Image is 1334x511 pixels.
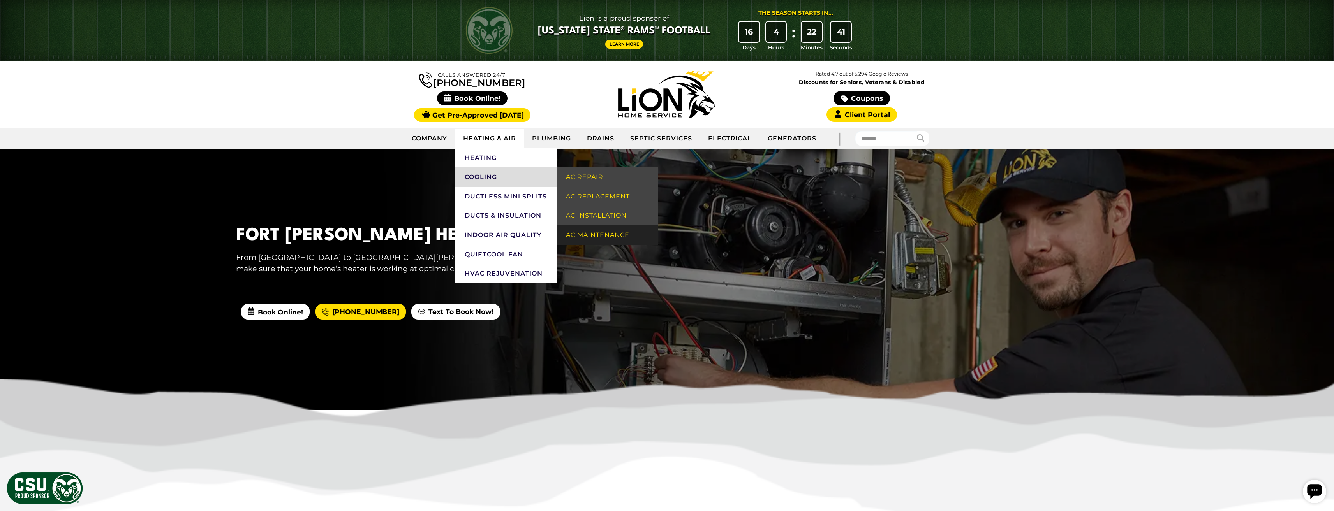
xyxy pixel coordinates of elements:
a: Company [404,129,456,148]
a: Coupons [834,91,890,105]
a: Cooling [455,167,557,187]
a: AC Repair [557,167,658,187]
a: Electrical [700,129,760,148]
img: CSU Rams logo [466,7,513,54]
span: Seconds [830,44,852,51]
span: Discounts for Seniors, Veterans & Disabled [766,79,958,85]
a: AC Replacement [557,187,658,206]
span: Book Online! [437,91,508,105]
div: : [789,22,797,52]
a: [PHONE_NUMBER] [315,304,406,320]
div: The Season Starts in... [758,9,833,18]
span: Hours [768,44,784,51]
span: Minutes [801,44,823,51]
a: QuietCool Fan [455,245,557,264]
a: AC Installation [557,206,658,225]
span: Book Online! [241,304,310,320]
a: Septic Services [622,129,700,148]
span: Days [742,44,756,51]
a: AC Maintenance [557,225,658,245]
a: Heating [455,148,557,168]
a: Heating & Air [455,129,524,148]
div: 4 [766,22,786,42]
a: Drains [579,129,623,148]
a: Plumbing [524,129,579,148]
a: Ductless Mini Splits [455,187,557,206]
p: From [GEOGRAPHIC_DATA] to [GEOGRAPHIC_DATA][PERSON_NAME], make sure that your home’s heater is wo... [236,252,520,274]
img: Lion Home Service [618,71,715,118]
a: Get Pre-Approved [DATE] [414,108,530,122]
div: 16 [739,22,759,42]
a: [PHONE_NUMBER] [419,71,525,88]
div: Open chat widget [3,3,26,26]
a: Learn More [605,40,643,49]
p: Rated 4.7 out of 5,294 Google Reviews [764,70,959,78]
a: Generators [760,129,824,148]
a: Ducts & Insulation [455,206,557,225]
span: Lion is a proud sponsor of [538,12,710,25]
a: Text To Book Now! [411,304,500,320]
span: [US_STATE] State® Rams™ Football [538,25,710,38]
div: 22 [802,22,822,42]
a: Indoor Air Quality [455,225,557,245]
img: CSU Sponsor Badge [6,471,84,505]
h1: Fort [PERSON_NAME] Heating [236,223,520,249]
div: | [824,128,855,149]
div: 41 [831,22,851,42]
a: Client Portal [826,107,897,122]
a: HVAC Rejuvenation [455,264,557,283]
